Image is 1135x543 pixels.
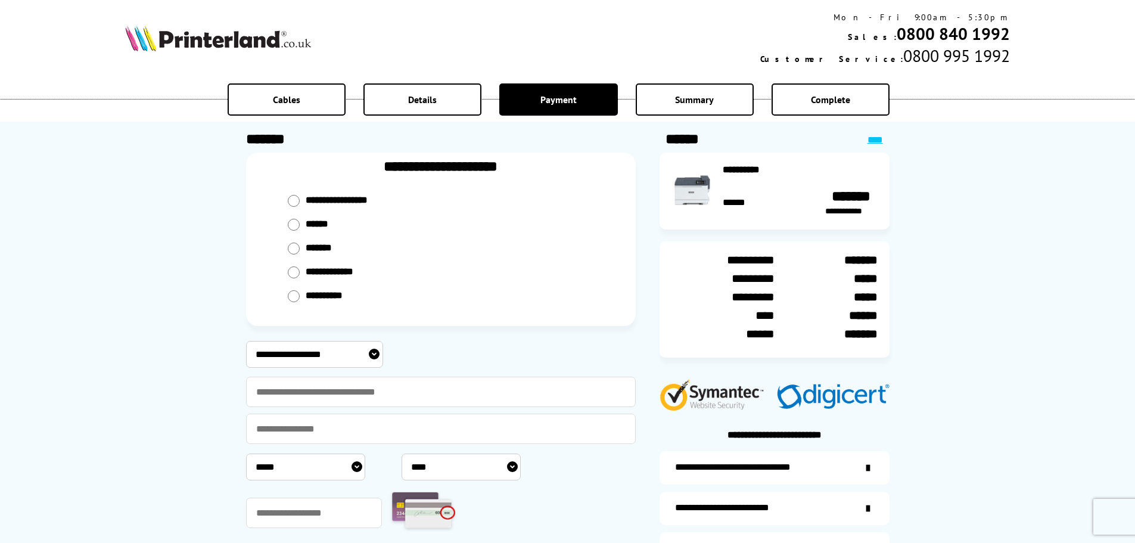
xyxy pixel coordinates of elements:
[660,492,890,525] a: items-arrive
[125,25,311,51] img: Printerland Logo
[675,94,714,106] span: Summary
[897,23,1010,45] a: 0800 840 1992
[408,94,437,106] span: Details
[848,32,897,42] span: Sales:
[760,12,1010,23] div: Mon - Fri 9:00am - 5:30pm
[273,94,300,106] span: Cables
[540,94,577,106] span: Payment
[760,54,903,64] span: Customer Service:
[811,94,850,106] span: Complete
[660,451,890,485] a: additional-ink
[903,45,1010,67] span: 0800 995 1992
